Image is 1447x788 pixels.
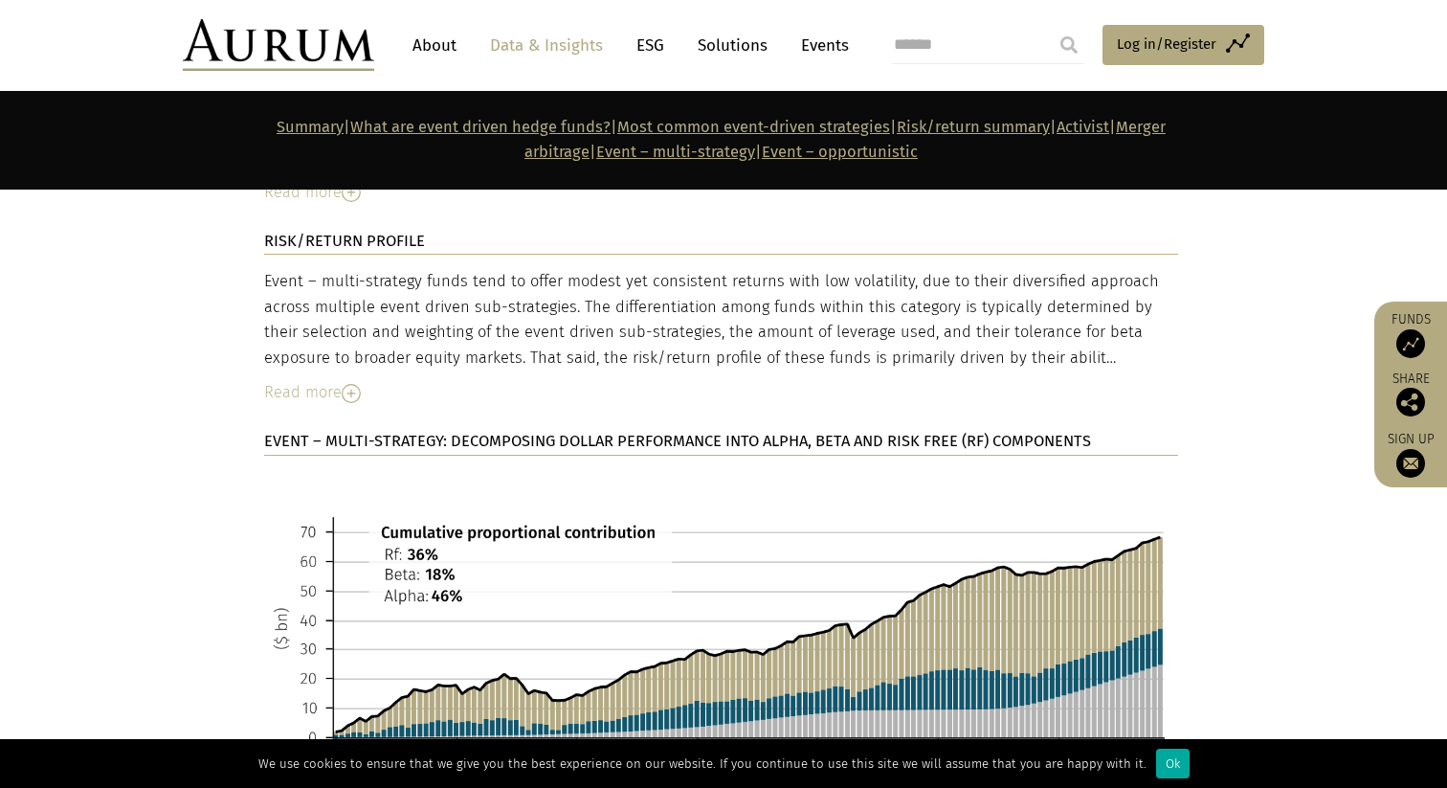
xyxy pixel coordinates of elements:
[1384,372,1437,417] div: Share
[617,118,890,136] a: Most common event-driven strategies
[1396,329,1425,358] img: Access Funds
[264,380,1178,405] div: Read more
[1057,118,1109,136] a: Activist
[1396,388,1425,417] img: Share this post
[762,143,918,161] a: Event – opportunistic
[897,118,1050,136] a: Risk/return summary
[596,143,755,161] a: Event – multi-strategy
[183,19,374,71] img: Aurum
[1384,311,1437,358] a: Funds
[1396,449,1425,478] img: Sign up to our newsletter
[342,183,361,202] img: Read More
[403,28,466,63] a: About
[1156,749,1190,778] div: Ok
[342,384,361,403] img: Read More
[1102,25,1264,65] a: Log in/Register
[1384,431,1437,478] a: Sign up
[264,432,1091,450] strong: EVENT – MULTI-STRATEGY: DECOMPOSING DOLLAR PERFORMANCE INTO ALPHA, BETA AND RISK FREE (RF) COMPON...
[277,118,344,136] a: Summary
[627,28,674,63] a: ESG
[1050,26,1088,64] input: Submit
[350,118,611,136] a: What are event driven hedge funds?
[264,232,425,250] strong: RISK/RETURN PROFILE
[791,28,849,63] a: Events
[1117,33,1216,56] span: Log in/Register
[480,28,612,63] a: Data & Insights
[264,269,1178,371] div: Event – multi-strategy funds tend to offer modest yet consistent returns with low volatility, due...
[688,28,777,63] a: Solutions
[264,180,1178,205] div: Read more
[277,118,1166,161] strong: | | | | | | |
